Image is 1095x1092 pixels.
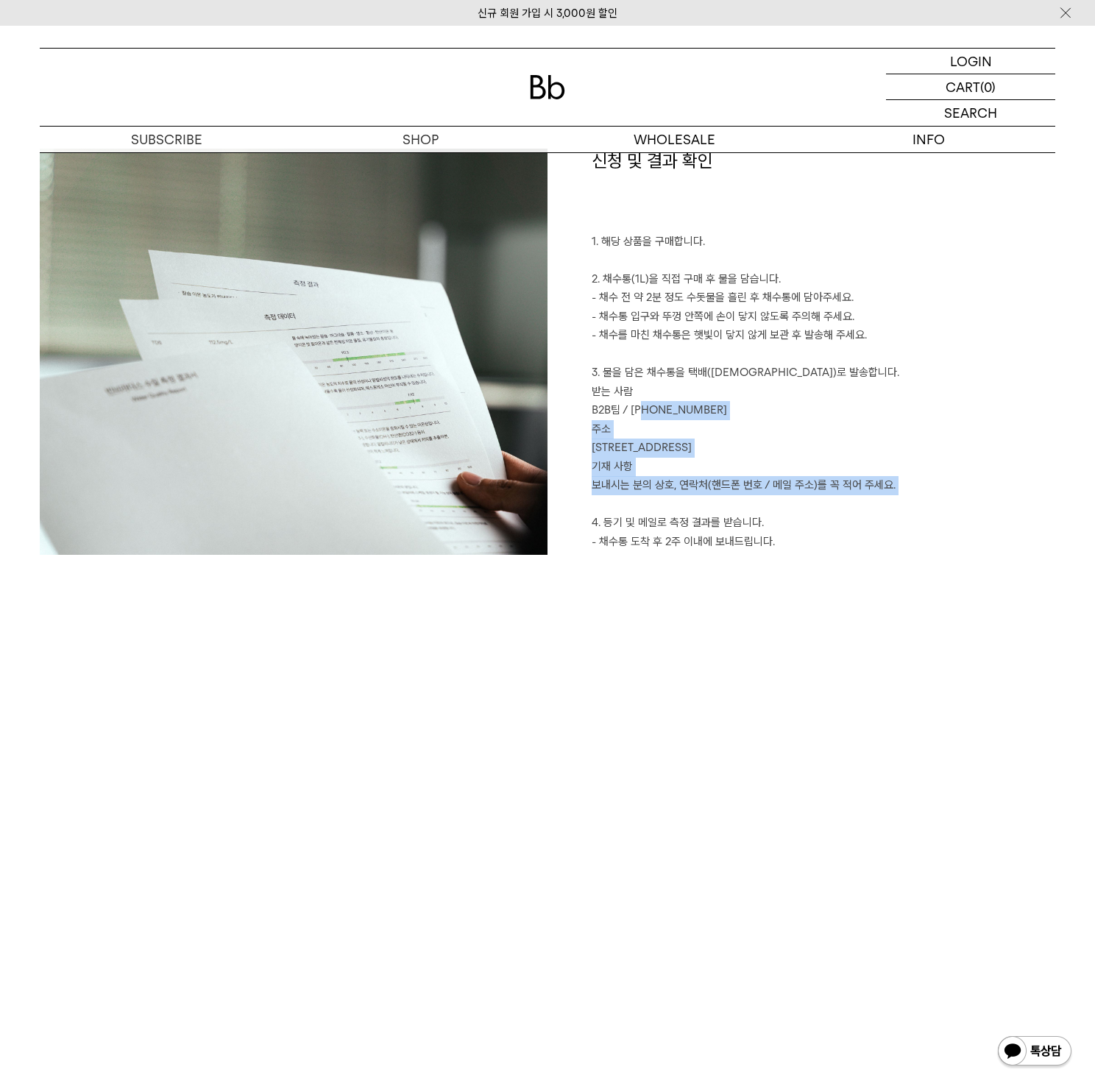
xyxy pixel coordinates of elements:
a: SUBSCRIBE [40,127,294,152]
p: LOGIN [950,49,992,74]
img: 카카오톡 채널 1:1 채팅 버튼 [996,1035,1073,1070]
p: WHOLESALE [547,127,801,152]
p: CART [946,74,980,99]
a: SHOP [294,127,547,152]
a: CART (0) [886,74,1055,100]
a: LOGIN [886,49,1055,74]
p: 1. 해당 상품을 구매합니다. 2. 채수통(1L)을 직접 구매 후 물을 담습니다. - 채수 전 약 2분 정도 수돗물을 흘린 후 채수통에 담아주세요. - 채수통 입구와 뚜껑 안... [592,233,1055,570]
h1: 신청 및 결과 확인 [592,149,1055,233]
img: 로고 [530,75,565,99]
a: 신규 회원 가입 시 3,000원 할인 [478,7,617,20]
p: SEARCH [944,100,997,126]
img: DSC08613_113542.jpg [40,149,547,555]
p: (0) [980,74,996,99]
p: INFO [801,127,1055,152]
